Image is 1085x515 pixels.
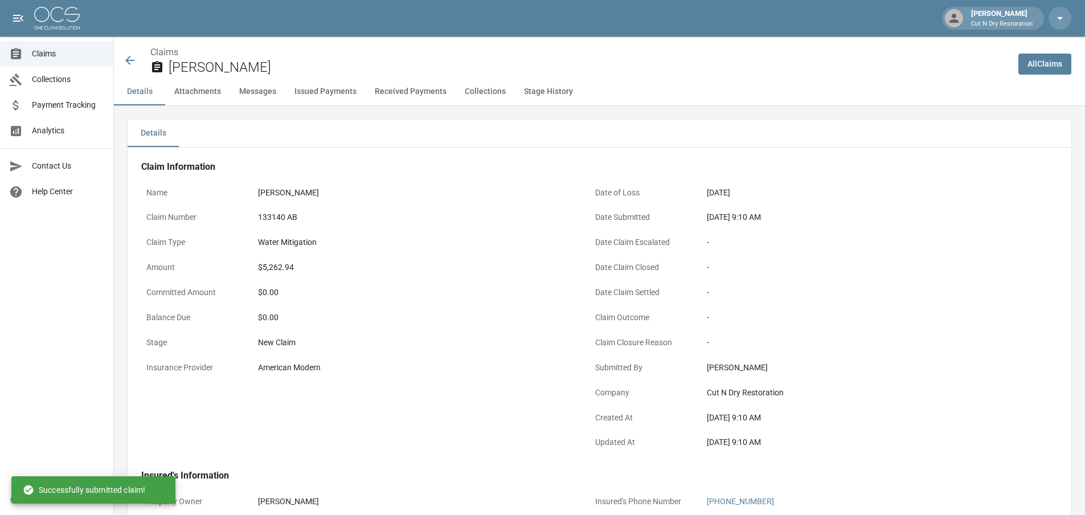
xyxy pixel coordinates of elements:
div: details tabs [128,120,1071,147]
span: Claims [32,48,104,60]
p: Amount [141,256,244,279]
h4: Claim Information [141,161,1025,173]
button: open drawer [7,7,30,30]
div: $0.00 [258,312,571,324]
div: Cut N Dry Restoration [707,387,1020,399]
div: $0.00 [258,287,571,299]
button: Messages [230,78,285,105]
p: Claim Type [141,231,244,254]
h2: [PERSON_NAME] [169,59,1009,76]
p: Submitted By [590,357,693,379]
nav: breadcrumb [150,46,1009,59]
span: Collections [32,73,104,85]
span: Help Center [32,186,104,198]
span: Contact Us [32,160,104,172]
p: Stage [141,332,244,354]
div: $5,262.94 [258,261,294,273]
p: Updated At [590,431,693,453]
button: Received Payments [366,78,456,105]
p: Committed Amount [141,281,244,304]
div: New Claim [258,337,571,349]
p: Balance Due [141,306,244,329]
button: Details [128,120,179,147]
p: Date Claim Escalated [590,231,693,254]
div: anchor tabs [114,78,1085,105]
button: Details [114,78,165,105]
span: Payment Tracking [32,99,104,111]
div: [DATE] 9:10 AM [707,436,1020,448]
div: - [707,337,1020,349]
p: Insurance Provider [141,357,244,379]
button: Issued Payments [285,78,366,105]
p: Claim Outcome [590,306,693,329]
h4: Insured's Information [141,470,1025,481]
div: Water Mitigation [258,236,317,248]
div: - [707,287,1020,299]
p: Cut N Dry Restoration [971,19,1033,29]
div: Successfully submitted claim! [23,480,145,500]
button: Attachments [165,78,230,105]
p: Claim Closure Reason [590,332,693,354]
div: - [707,261,1020,273]
a: AllClaims [1018,54,1071,75]
div: American Modern [258,362,321,374]
div: [DATE] 9:10 AM [707,211,1020,223]
p: Created At [590,407,693,429]
div: [PERSON_NAME] [258,496,319,508]
a: Claims [150,47,178,58]
div: [DATE] 9:10 AM [707,412,1020,424]
p: Claim Number [141,206,244,228]
span: Analytics [32,125,104,137]
img: ocs-logo-white-transparent.png [34,7,80,30]
div: © 2025 One Claim Solution [10,494,103,505]
div: - [707,236,1020,248]
p: Company [590,382,693,404]
button: Stage History [515,78,582,105]
div: [PERSON_NAME] [967,8,1037,28]
p: Insured's Phone Number [590,491,693,513]
p: Property Owner [141,491,244,513]
a: [PHONE_NUMBER] [707,497,774,506]
p: Name [141,182,244,204]
button: Collections [456,78,515,105]
p: Date Claim Closed [590,256,693,279]
p: Date Submitted [590,206,693,228]
div: [PERSON_NAME] [258,187,319,199]
div: [PERSON_NAME] [707,362,1020,374]
p: Date Claim Settled [590,281,693,304]
div: - [707,312,1020,324]
p: Date of Loss [590,182,693,204]
div: 133140 AB [258,211,297,223]
div: [DATE] [707,187,730,199]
